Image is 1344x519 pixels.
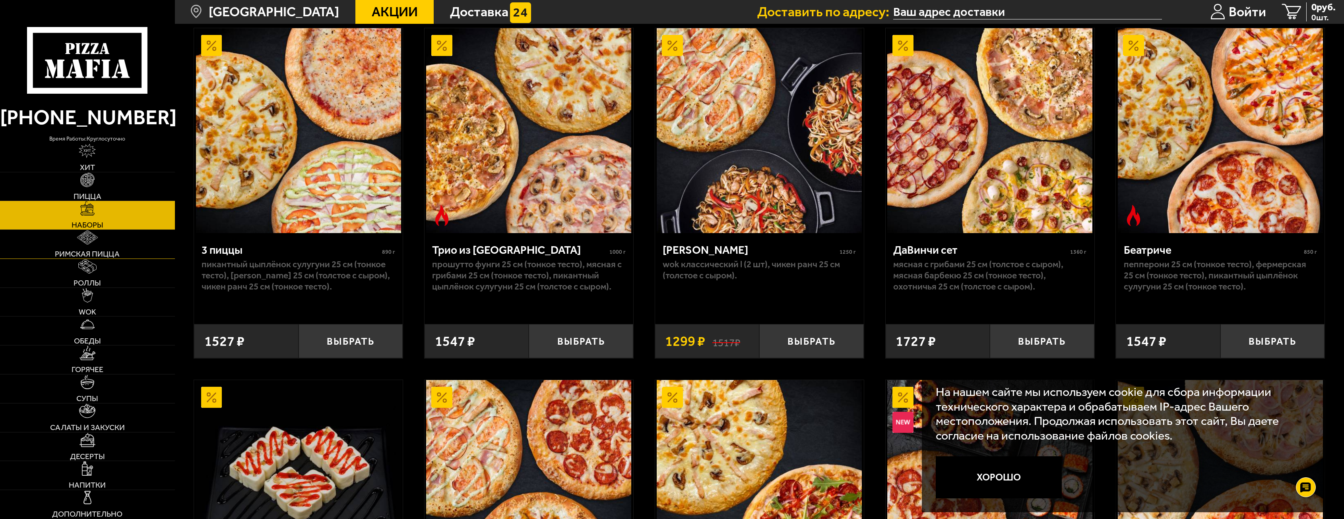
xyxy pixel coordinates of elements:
button: Выбрать [299,324,403,358]
p: Wok классический L (2 шт), Чикен Ранч 25 см (толстое с сыром). [663,259,856,281]
span: Супы [76,395,98,403]
img: Акционный [201,387,222,408]
div: Трио из [GEOGRAPHIC_DATA] [432,243,607,257]
img: Вилла Капри [657,28,862,233]
a: АкционныйОстрое блюдоТрио из Рио [425,28,633,233]
span: 1527 ₽ [204,334,244,348]
span: Дополнительно [52,510,122,518]
img: Акционный [431,387,452,408]
span: 0 шт. [1311,13,1336,21]
span: 1299 ₽ [665,334,705,348]
img: Акционный [431,35,452,56]
span: Доставка [450,5,508,19]
img: Акционный [662,387,683,408]
img: Акционный [892,387,913,408]
span: Доставить по адресу: [757,5,893,19]
span: 0 руб. [1311,2,1336,12]
button: Выбрать [1220,324,1325,358]
p: Пикантный цыплёнок сулугуни 25 см (тонкое тесто), [PERSON_NAME] 25 см (толстое с сыром), Чикен Ра... [202,259,395,293]
img: ДаВинчи сет [887,28,1092,233]
s: 1517 ₽ [712,334,740,348]
img: Акционный [1123,35,1144,56]
span: Напитки [69,481,106,489]
span: 1360 г [1070,249,1086,255]
span: 850 г [1304,249,1317,255]
span: 1547 ₽ [435,334,475,348]
img: Трио из Рио [426,28,631,233]
button: Выбрать [990,324,1094,358]
div: 3 пиццы [202,243,380,257]
span: Горячее [72,366,103,374]
span: Роллы [74,279,101,287]
div: ДаВинчи сет [893,243,1068,257]
span: [GEOGRAPHIC_DATA] [209,5,339,19]
img: Акционный [201,35,222,56]
div: Беатриче [1124,243,1302,257]
img: 15daf4d41897b9f0e9f617042186c801.svg [510,2,531,23]
span: Хит [80,164,95,172]
span: 1000 г [609,249,626,255]
span: Пицца [74,193,101,201]
p: На нашем сайте мы используем cookie для сбора информации технического характера и обрабатываем IP... [936,385,1306,443]
img: Акционный [662,35,683,56]
span: 1250 г [840,249,856,255]
a: АкционныйОстрое блюдоБеатриче [1116,28,1325,233]
span: WOK [79,308,96,316]
span: 890 г [382,249,395,255]
span: Римская пицца [55,250,120,258]
a: АкционныйДаВинчи сет [886,28,1094,233]
img: Акционный [892,35,913,56]
p: Пепперони 25 см (тонкое тесто), Фермерская 25 см (тонкое тесто), Пикантный цыплёнок сулугуни 25 с... [1124,259,1317,293]
span: Салаты и закуски [50,424,125,432]
span: 1547 ₽ [1126,334,1166,348]
span: Наборы [72,221,103,229]
button: Выбрать [759,324,864,358]
img: Беатриче [1118,28,1323,233]
span: Акции [372,5,418,19]
span: 1727 ₽ [896,334,936,348]
p: Мясная с грибами 25 см (толстое с сыром), Мясная Барбекю 25 см (тонкое тесто), Охотничья 25 см (т... [893,259,1086,293]
button: Хорошо [936,456,1062,498]
span: Десерты [70,453,105,461]
div: [PERSON_NAME] [663,243,838,257]
a: Акционный3 пиццы [194,28,403,233]
p: Прошутто Фунги 25 см (тонкое тесто), Мясная с грибами 25 см (тонкое тесто), Пикантный цыплёнок су... [432,259,625,293]
img: Острое блюдо [431,205,452,226]
img: Новинка [892,412,913,433]
button: Выбрать [529,324,633,358]
a: АкционныйВилла Капри [655,28,864,233]
span: Войти [1229,5,1266,19]
img: 3 пиццы [196,28,401,233]
span: Обеды [74,337,101,345]
img: Острое блюдо [1123,205,1144,226]
input: Ваш адрес доставки [893,5,1162,19]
